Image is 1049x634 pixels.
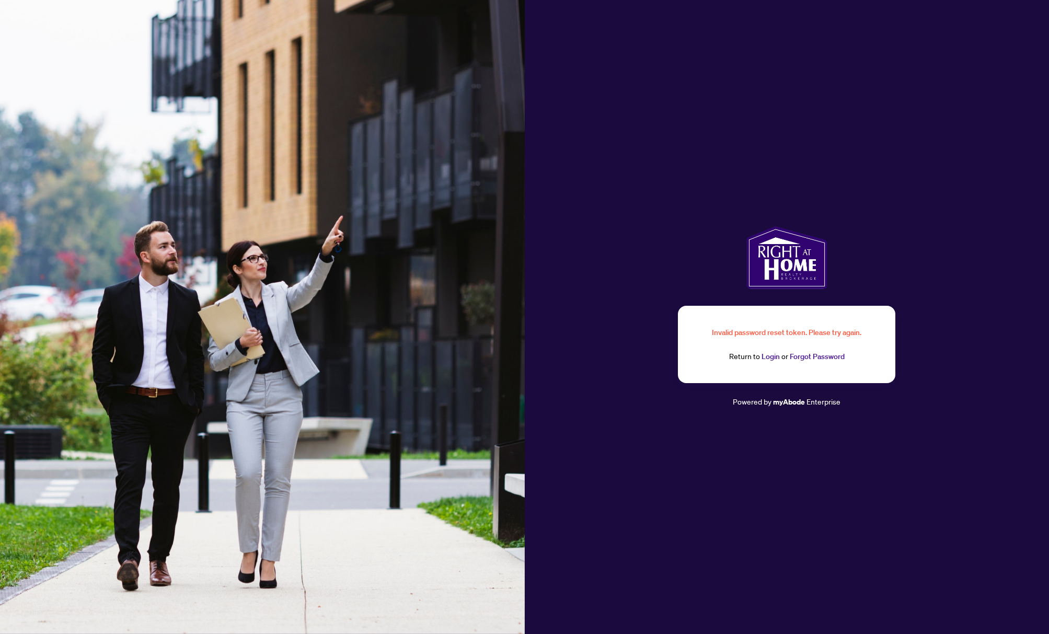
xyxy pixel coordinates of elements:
[773,396,805,408] a: myAbode
[762,352,780,361] a: Login
[790,352,845,361] a: Forgot Password
[703,327,870,338] div: Invalid password reset token. Please try again.
[746,226,827,289] img: ma-logo
[703,351,870,363] div: Return to or
[806,397,840,406] span: Enterprise
[733,397,771,406] span: Powered by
